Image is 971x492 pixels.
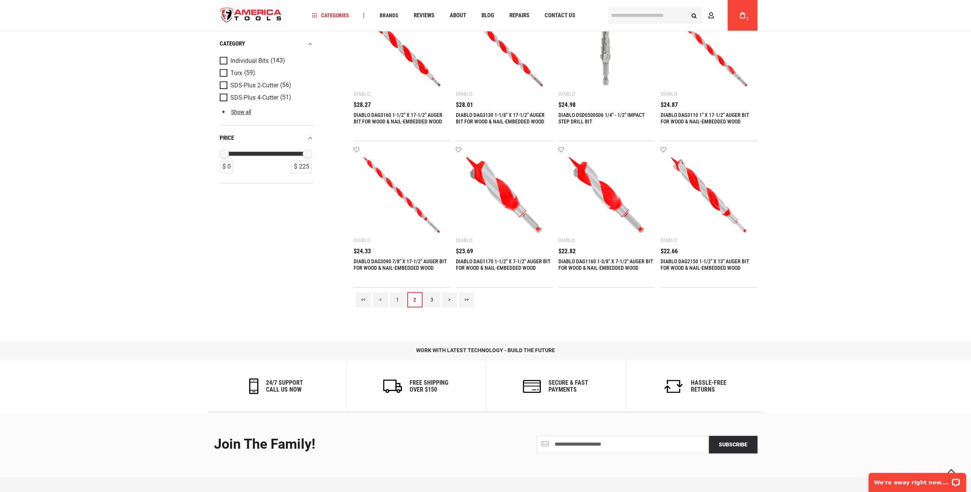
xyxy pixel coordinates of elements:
[271,58,285,64] span: (143)
[230,57,269,64] span: Individual Bits
[407,292,423,307] a: 2
[558,102,576,108] span: $24.98
[449,13,466,18] span: About
[292,161,312,173] div: $ 225
[280,82,291,89] span: (56)
[410,10,437,21] a: Reviews
[668,154,750,236] img: DIABLO DAG2150 1-1/2
[220,93,312,102] a: SDS-Plus 4-Cutter (51)
[558,258,653,271] a: DIABLO DAG1160 1-3/8" X 7-1/2" AUGER BIT FOR WOOD & NAIL-EMBEDDED WOOD
[541,10,578,21] a: Contact Us
[661,248,678,254] span: $22.66
[214,1,288,30] img: America Tools
[746,16,749,21] span: 1
[668,8,750,89] img: DIABLO DAG3110 1
[230,70,242,77] span: Torx
[230,82,278,89] span: SDS-Plus 2-Cutter
[220,31,313,183] div: Product Filters
[413,13,434,18] span: Reviews
[442,292,457,307] a: >
[456,102,473,108] span: $28.01
[566,8,648,89] img: DIABLO DSD0500S06 1/4
[390,292,405,307] a: 1
[220,81,312,90] a: SDS-Plus 2-Cutter (56)
[456,248,473,254] span: $23.69
[220,109,251,115] a: Show all
[280,95,291,101] span: (51)
[356,292,371,307] a: <<
[214,437,480,452] div: Join the Family!
[456,112,545,125] a: DIABLO DAG3130 1-1/8" X 17-1/2" AUGER BIT FOR WOOD & NAIL-EMBEDDED WOOD
[266,379,303,393] h6: 24/7 support call us now
[558,91,575,97] div: Diablo
[220,133,313,143] div: price
[506,10,532,21] a: Repairs
[661,102,678,108] span: $24.87
[719,441,747,448] span: Subscribe
[463,8,545,89] img: DIABLO DAG3130 1-1/8
[230,94,278,101] span: SDS-Plus 4-Cutter
[354,91,370,97] div: Diablo
[459,292,474,307] a: >>
[456,258,550,271] a: DIABLO DAG1170 1-1/2" X 7-1/2" AUGER BIT FOR WOOD & NAIL-EMBEDDED WOOD
[478,10,497,21] a: Blog
[361,8,443,89] img: DIABLO DAG3160 1-1/2
[424,292,440,307] a: 3
[354,258,447,271] a: DIABLO DAG3090 7/8" X 17-1/2" AUGER BIT FOR WOOD & NAIL-EMBEDDED WOOD
[509,13,529,18] span: Repairs
[379,13,398,18] span: Brands
[687,8,702,23] button: Search
[456,237,472,243] div: Diablo
[558,237,575,243] div: Diablo
[691,379,726,393] h6: Hassle-Free Returns
[354,237,370,243] div: Diablo
[244,70,255,77] span: (59)
[220,39,313,49] div: category
[361,154,443,236] img: DIABLO DAG3090 7/8
[558,248,576,254] span: $22.82
[376,10,401,21] a: Brands
[410,379,448,393] h6: Free Shipping Over $150
[481,13,494,18] span: Blog
[661,91,677,97] div: Diablo
[308,10,352,21] a: Categories
[354,248,371,254] span: $24.33
[566,154,648,236] img: DIABLO DAG1160 1-3/8
[456,91,472,97] div: Diablo
[446,10,469,21] a: About
[354,112,442,125] a: DIABLO DAG3160 1-1/2" X 17-1/2" AUGER BIT FOR WOOD & NAIL-EMBEDDED WOOD
[214,1,288,30] a: store logo
[220,69,312,77] a: Torx (59)
[548,379,588,393] h6: secure & fast payments
[661,112,749,125] a: DIABLO DAG3110 1" X 17-1/2" AUGER BIT FOR WOOD & NAIL-EMBEDDED WOOD
[709,436,757,453] button: Subscribe
[558,112,645,125] a: DIABLO DSD0500S06 1/4" - 1/2" IMPACT STEP DRILL BIT
[312,13,349,18] span: Categories
[661,237,677,243] div: Diablo
[220,57,312,65] a: Individual Bits (143)
[354,102,371,108] span: $28.27
[863,468,971,492] iframe: LiveChat chat widget
[463,154,545,236] img: DIABLO DAG1170 1-1/2
[220,161,233,173] div: $ 0
[544,13,575,18] span: Contact Us
[373,292,388,307] a: <
[661,258,749,271] a: DIABLO DAG2150 1-1/2" X 13" AUGER BIT FOR WOOD & NAIL-EMBEDDED WOOD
